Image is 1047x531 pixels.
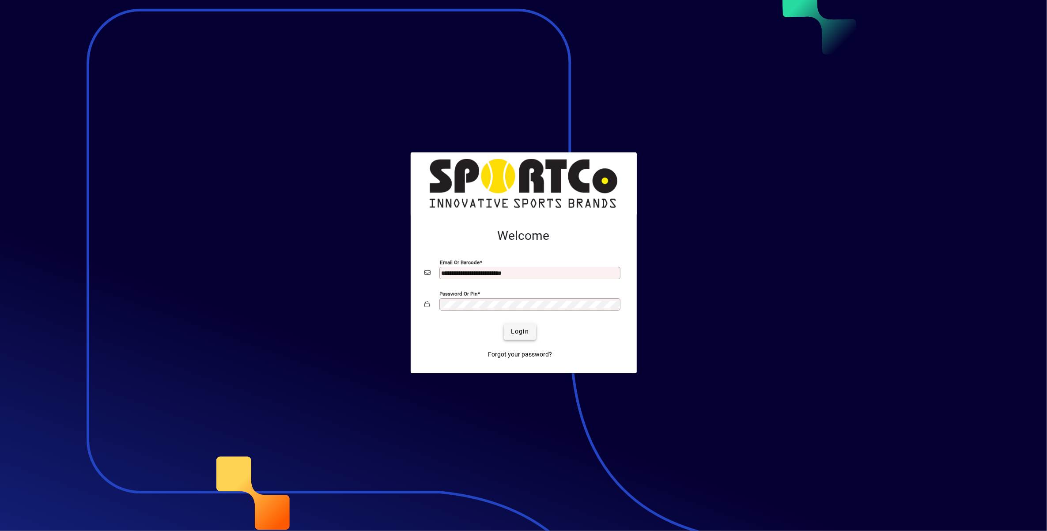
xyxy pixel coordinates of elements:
[440,259,480,265] mat-label: Email or Barcode
[425,228,623,243] h2: Welcome
[504,324,536,340] button: Login
[440,290,478,296] mat-label: Password or Pin
[511,327,529,336] span: Login
[488,350,552,359] span: Forgot your password?
[484,347,556,363] a: Forgot your password?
